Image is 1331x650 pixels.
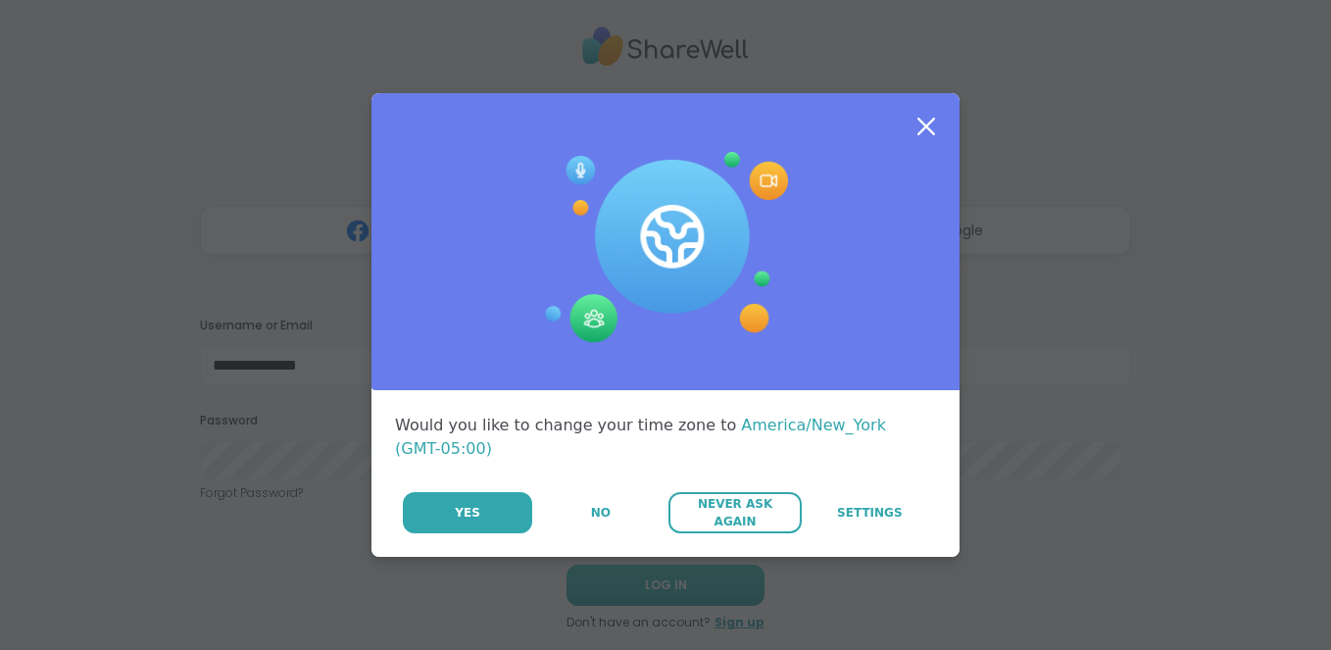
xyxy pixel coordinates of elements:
[403,492,532,533] button: Yes
[395,416,886,458] span: America/New_York (GMT-05:00)
[668,492,801,533] button: Never Ask Again
[534,492,666,533] button: No
[591,504,611,522] span: No
[804,492,936,533] a: Settings
[455,504,480,522] span: Yes
[395,414,936,461] div: Would you like to change your time zone to
[837,504,903,522] span: Settings
[543,152,788,344] img: Session Experience
[678,495,791,530] span: Never Ask Again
